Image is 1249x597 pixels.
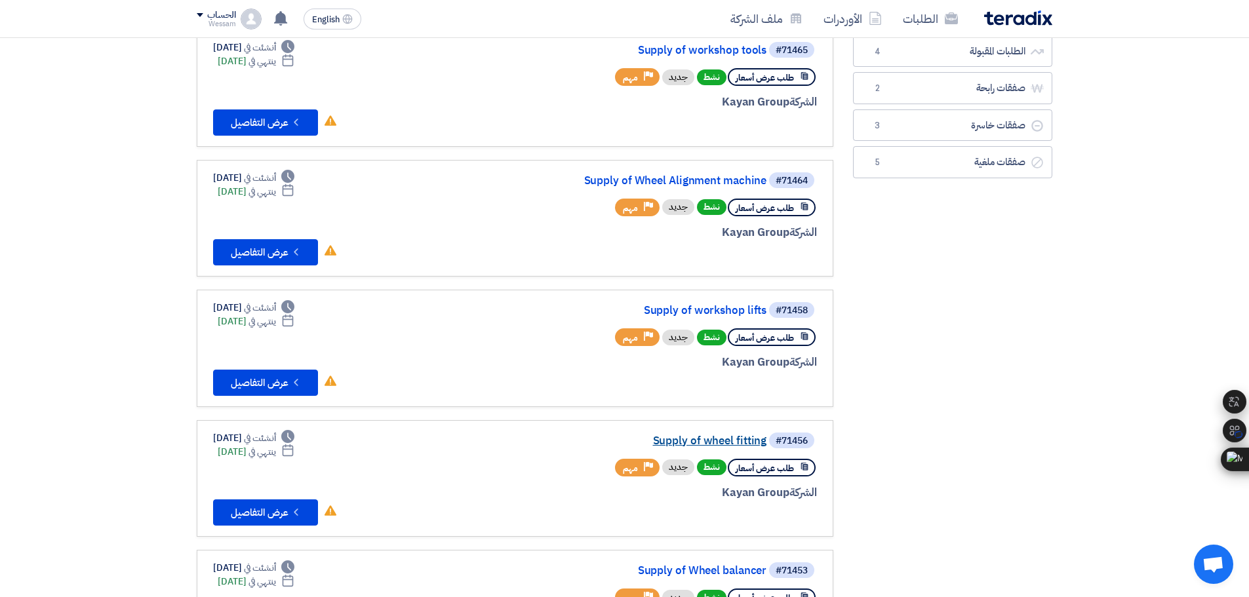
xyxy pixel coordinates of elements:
span: 4 [869,45,885,58]
div: Kayan Group [502,484,817,501]
div: Open chat [1194,545,1233,584]
a: Supply of Wheel balancer [504,565,766,577]
div: [DATE] [213,431,294,445]
span: 5 [869,156,885,169]
div: [DATE] [218,575,294,588]
span: ينتهي في [248,575,275,588]
span: مهم [623,332,638,344]
div: #71458 [776,306,808,315]
span: نشط [697,69,726,85]
div: جديد [662,459,694,475]
button: عرض التفاصيل [213,109,318,136]
div: [DATE] [213,171,294,185]
span: طلب عرض أسعار [736,462,794,474]
div: [DATE] [213,301,294,315]
div: #71456 [776,436,808,446]
a: Supply of workshop lifts [504,305,766,317]
span: 3 [869,119,885,132]
span: أنشئت في [244,301,275,315]
a: الطلبات [892,3,968,34]
span: أنشئت في [244,431,275,445]
span: ينتهي في [248,54,275,68]
a: الطلبات المقبولة4 [853,35,1052,67]
span: مهم [623,202,638,214]
span: طلب عرض أسعار [736,71,794,84]
div: [DATE] [213,41,294,54]
span: أنشئت في [244,561,275,575]
div: الحساب [207,10,235,21]
div: Wessam [197,20,235,28]
div: جديد [662,199,694,215]
span: ينتهي في [248,315,275,328]
div: [DATE] [218,54,294,68]
a: صفقات رابحة2 [853,72,1052,104]
span: نشط [697,330,726,345]
span: 2 [869,82,885,95]
div: [DATE] [218,315,294,328]
div: Kayan Group [502,354,817,371]
div: Kayan Group [502,224,817,241]
a: Supply of workshop tools [504,45,766,56]
button: عرض التفاصيل [213,239,318,265]
a: الأوردرات [813,3,892,34]
span: ينتهي في [248,445,275,459]
a: ملف الشركة [720,3,813,34]
span: مهم [623,71,638,84]
a: Supply of Wheel Alignment machine [504,175,766,187]
span: مهم [623,462,638,474]
span: الشركة [789,484,818,501]
span: الشركة [789,94,818,110]
div: جديد [662,69,694,85]
div: جديد [662,330,694,345]
div: #71453 [776,566,808,575]
img: Teradix logo [984,10,1052,26]
span: نشط [697,459,726,475]
a: صفقات ملغية5 [853,146,1052,178]
img: profile_test.png [241,9,262,29]
a: Supply of wheel fitting [504,435,766,447]
span: English [312,15,340,24]
div: [DATE] [213,561,294,575]
span: الشركة [789,354,818,370]
div: Kayan Group [502,94,817,111]
span: طلب عرض أسعار [736,332,794,344]
span: نشط [697,199,726,215]
span: ينتهي في [248,185,275,199]
button: عرض التفاصيل [213,370,318,396]
span: طلب عرض أسعار [736,202,794,214]
span: الشركة [789,224,818,241]
div: #71464 [776,176,808,185]
span: أنشئت في [244,41,275,54]
span: أنشئت في [244,171,275,185]
a: صفقات خاسرة3 [853,109,1052,142]
div: #71465 [776,46,808,55]
div: [DATE] [218,185,294,199]
button: عرض التفاصيل [213,499,318,526]
div: [DATE] [218,445,294,459]
button: English [304,9,361,29]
